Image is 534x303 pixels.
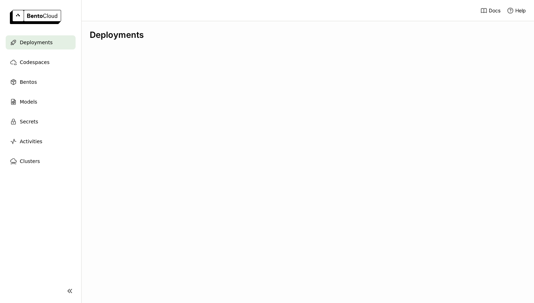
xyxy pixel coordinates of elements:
[480,7,500,14] a: Docs
[6,154,76,168] a: Clusters
[20,157,40,165] span: Clusters
[10,10,61,24] img: logo
[20,78,37,86] span: Bentos
[20,117,38,126] span: Secrets
[20,58,49,66] span: Codespaces
[515,7,526,14] span: Help
[6,115,76,129] a: Secrets
[20,98,37,106] span: Models
[20,38,53,47] span: Deployments
[507,7,526,14] div: Help
[6,75,76,89] a: Bentos
[20,137,42,146] span: Activities
[489,7,500,14] span: Docs
[90,30,526,40] div: Deployments
[6,134,76,148] a: Activities
[6,95,76,109] a: Models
